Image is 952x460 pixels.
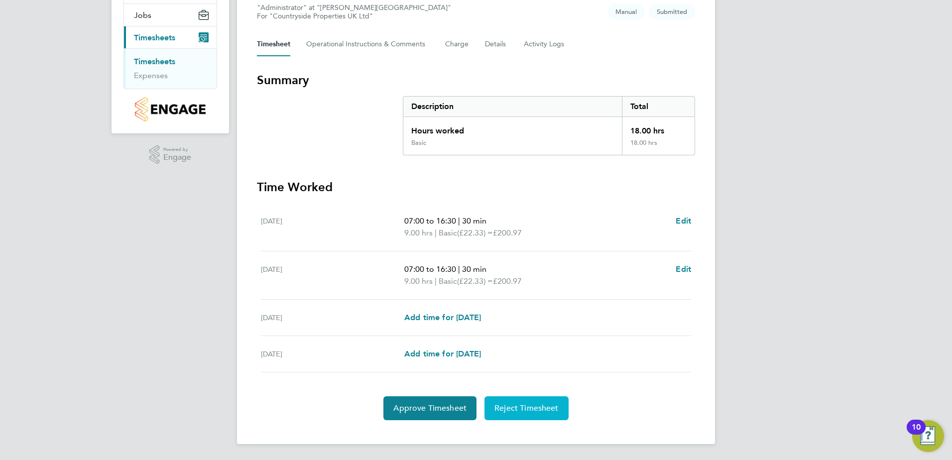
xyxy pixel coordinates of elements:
[411,139,426,147] div: Basic
[485,32,508,56] button: Details
[404,228,433,237] span: 9.00 hrs
[257,12,451,20] div: For "Countryside Properties UK Ltd"
[435,228,437,237] span: |
[457,228,493,237] span: (£22.33) =
[494,403,559,413] span: Reject Timesheet
[257,72,695,420] section: Timesheet
[607,3,645,20] span: This timesheet was manually created.
[163,145,191,154] span: Powered by
[124,48,217,89] div: Timesheets
[445,32,469,56] button: Charge
[404,216,456,226] span: 07:00 to 16:30
[124,26,217,48] button: Timesheets
[261,348,404,360] div: [DATE]
[622,139,695,155] div: 18.00 hrs
[493,228,522,237] span: £200.97
[134,71,168,80] a: Expenses
[649,3,695,20] span: This timesheet is Submitted.
[403,96,695,155] div: Summary
[439,275,457,287] span: Basic
[676,264,691,274] span: Edit
[458,216,460,226] span: |
[404,313,481,322] span: Add time for [DATE]
[257,3,451,20] div: "Administrator" at "[PERSON_NAME][GEOGRAPHIC_DATA]"
[306,32,429,56] button: Operational Instructions & Comments
[134,10,151,20] span: Jobs
[462,216,486,226] span: 30 min
[257,72,695,88] h3: Summary
[403,117,622,139] div: Hours worked
[134,33,175,42] span: Timesheets
[404,312,481,324] a: Add time for [DATE]
[435,276,437,286] span: |
[123,97,217,121] a: Go to home page
[493,276,522,286] span: £200.97
[439,227,457,239] span: Basic
[458,264,460,274] span: |
[261,263,404,287] div: [DATE]
[676,215,691,227] a: Edit
[524,32,566,56] button: Activity Logs
[261,312,404,324] div: [DATE]
[393,403,467,413] span: Approve Timesheet
[135,97,205,121] img: countryside-properties-logo-retina.png
[134,57,175,66] a: Timesheets
[462,264,486,274] span: 30 min
[676,263,691,275] a: Edit
[404,349,481,358] span: Add time for [DATE]
[124,4,217,26] button: Jobs
[622,117,695,139] div: 18.00 hrs
[404,276,433,286] span: 9.00 hrs
[404,348,481,360] a: Add time for [DATE]
[257,179,695,195] h3: Time Worked
[912,427,921,440] div: 10
[457,276,493,286] span: (£22.33) =
[403,97,622,116] div: Description
[622,97,695,116] div: Total
[257,32,290,56] button: Timesheet
[261,215,404,239] div: [DATE]
[676,216,691,226] span: Edit
[484,396,569,420] button: Reject Timesheet
[404,264,456,274] span: 07:00 to 16:30
[149,145,192,164] a: Powered byEngage
[912,420,944,452] button: Open Resource Center, 10 new notifications
[163,153,191,162] span: Engage
[383,396,476,420] button: Approve Timesheet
